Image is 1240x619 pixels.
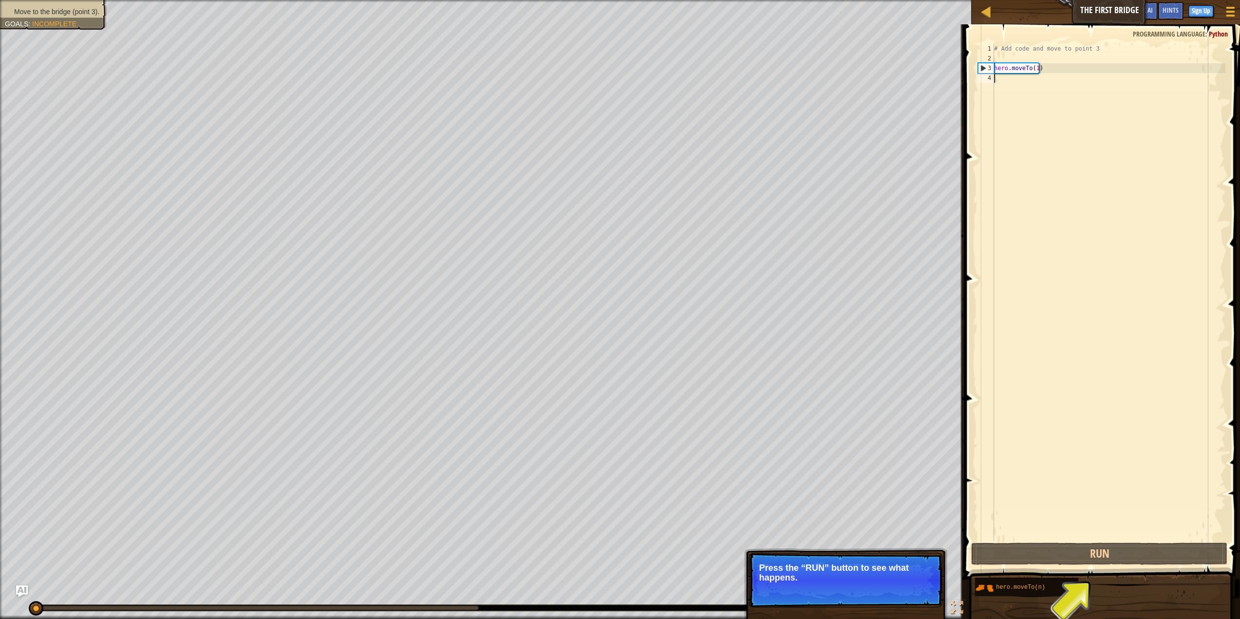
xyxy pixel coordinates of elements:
span: : [1205,29,1209,38]
div: 3 [978,63,994,73]
span: Move to the bridge (point 3). [14,8,99,16]
button: Run [971,543,1227,565]
span: Programming language [1133,29,1205,38]
div: 4 [978,73,994,83]
span: Hints [1163,5,1179,15]
button: Sign Up [1188,5,1213,17]
span: Python [1209,29,1228,38]
div: 1 [978,44,994,54]
span: Goals [5,20,28,28]
span: Ask AI [1136,5,1153,15]
span: : [28,20,32,28]
span: Incomplete [32,20,76,28]
button: Toggle fullscreen [947,599,967,619]
img: portrait.png [975,579,993,597]
button: Ask AI [1131,2,1158,20]
li: Move to the bridge (point 3). [5,7,99,17]
span: hero.moveTo(n) [996,584,1045,591]
div: 2 [978,54,994,63]
p: Press the “RUN” button to see what happens. [759,563,932,582]
button: Ask AI [16,585,28,597]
